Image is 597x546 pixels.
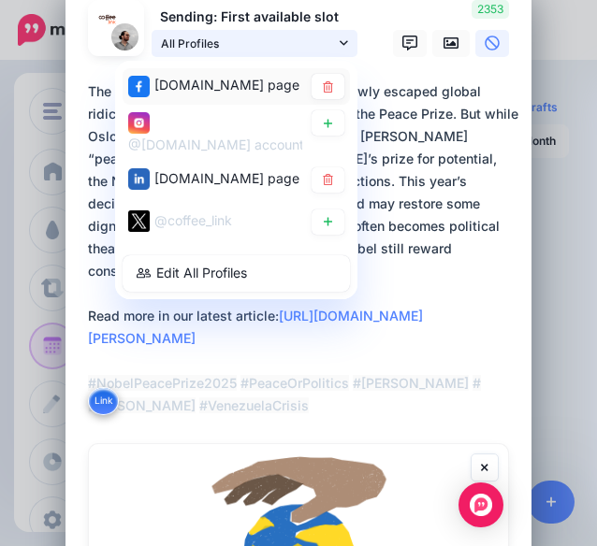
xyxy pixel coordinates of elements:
[152,7,357,28] p: Sending: First available slot
[128,210,150,232] img: twitter-square.png
[154,77,299,93] span: [DOMAIN_NAME] page
[154,211,232,227] span: @coffee_link
[88,387,119,415] button: Link
[94,6,121,33] img: 302425948_445226804296787_7036658424050383250_n-bsa127303.png
[123,254,350,291] a: Edit All Profiles
[128,111,150,133] img: instagram-square.png
[88,80,518,417] div: The Norwegian Nobel Committee has narrowly escaped global ridicule by not awarding [PERSON_NAME] ...
[128,75,150,96] img: facebook-square.png
[154,169,299,185] span: [DOMAIN_NAME] page
[128,168,150,190] img: linkedin-square.png
[128,136,304,151] span: @[DOMAIN_NAME] account
[111,23,138,50] img: 1696256505061-50508.png
[152,30,357,57] a: All Profiles
[459,482,503,527] div: Open Intercom Messenger
[161,34,335,53] span: All Profiles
